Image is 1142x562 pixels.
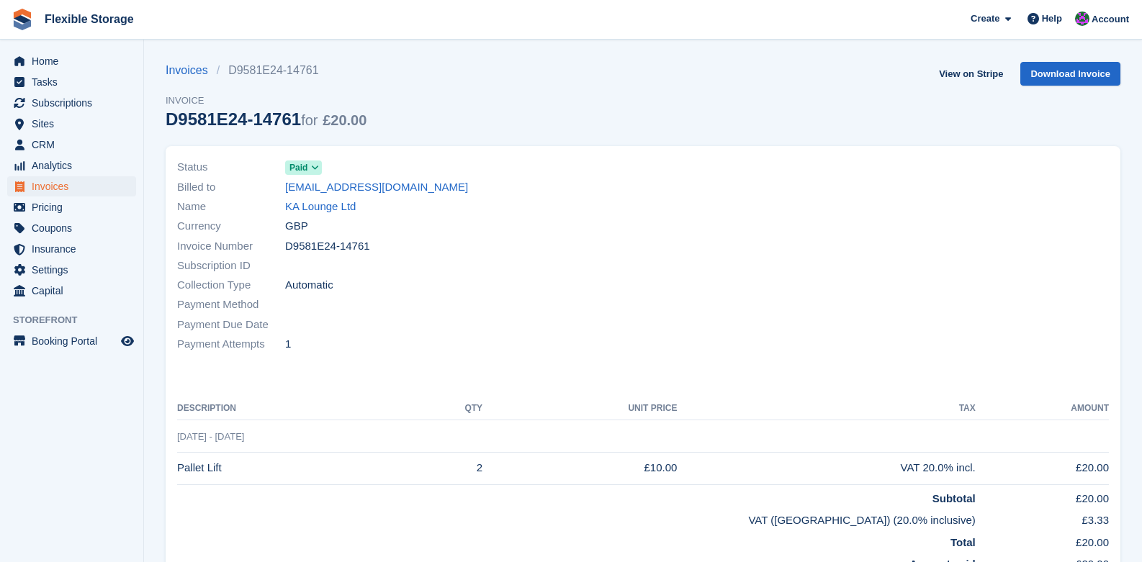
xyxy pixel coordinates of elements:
a: menu [7,135,136,155]
td: £20.00 [976,452,1109,484]
div: D9581E24-14761 [166,109,367,129]
a: menu [7,155,136,176]
a: Invoices [166,62,217,79]
a: Paid [285,159,322,176]
span: Help [1042,12,1062,26]
span: Sites [32,114,118,134]
th: Unit Price [482,397,677,420]
a: menu [7,260,136,280]
a: [EMAIL_ADDRESS][DOMAIN_NAME] [285,179,468,196]
span: Coupons [32,218,118,238]
a: menu [7,114,136,134]
span: Account [1092,12,1129,27]
a: Download Invoice [1020,62,1120,86]
span: Subscription ID [177,258,285,274]
td: £20.00 [976,529,1109,551]
span: Collection Type [177,277,285,294]
td: Pallet Lift [177,452,412,484]
span: GBP [285,218,308,235]
span: Insurance [32,239,118,259]
span: Payment Attempts [177,336,285,353]
span: Name [177,199,285,215]
span: 1 [285,336,291,353]
span: Capital [32,281,118,301]
span: Subscriptions [32,93,118,113]
a: menu [7,331,136,351]
span: Invoices [32,176,118,196]
a: KA Lounge Ltd [285,199,356,215]
span: Storefront [13,313,143,327]
a: menu [7,197,136,217]
td: £20.00 [976,484,1109,507]
span: Status [177,159,285,176]
strong: Total [950,536,976,548]
span: Currency [177,218,285,235]
span: Invoice Number [177,238,285,255]
span: Home [32,51,118,71]
span: Paid [289,161,307,174]
a: menu [7,281,136,301]
nav: breadcrumbs [166,62,367,79]
span: for [301,112,318,128]
th: Description [177,397,412,420]
span: [DATE] - [DATE] [177,431,244,442]
a: menu [7,93,136,113]
td: £3.33 [976,507,1109,529]
span: Payment Method [177,296,285,313]
span: Payment Due Date [177,317,285,333]
strong: Subtotal [932,492,976,504]
td: £10.00 [482,452,677,484]
span: Tasks [32,72,118,92]
a: menu [7,51,136,71]
a: menu [7,72,136,92]
img: Daniel Douglas [1075,12,1089,26]
a: View on Stripe [933,62,1009,86]
td: VAT ([GEOGRAPHIC_DATA]) (20.0% inclusive) [177,507,976,529]
span: Analytics [32,155,118,176]
a: Flexible Storage [39,7,140,31]
img: stora-icon-8386f47178a22dfd0bd8f6a31ec36ba5ce8667c1dd55bd0f319d3a0aa187defe.svg [12,9,33,30]
div: VAT 20.0% incl. [677,460,975,476]
span: Pricing [32,197,118,217]
span: Settings [32,260,118,280]
th: Amount [976,397,1109,420]
a: menu [7,218,136,238]
a: menu [7,239,136,259]
span: Booking Portal [32,331,118,351]
span: Create [971,12,999,26]
a: menu [7,176,136,196]
span: Automatic [285,277,333,294]
th: Tax [677,397,975,420]
span: £20.00 [323,112,367,128]
span: D9581E24-14761 [285,238,370,255]
td: 2 [412,452,482,484]
a: Preview store [119,332,136,350]
span: Billed to [177,179,285,196]
th: QTY [412,397,482,420]
span: Invoice [166,94,367,108]
span: CRM [32,135,118,155]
